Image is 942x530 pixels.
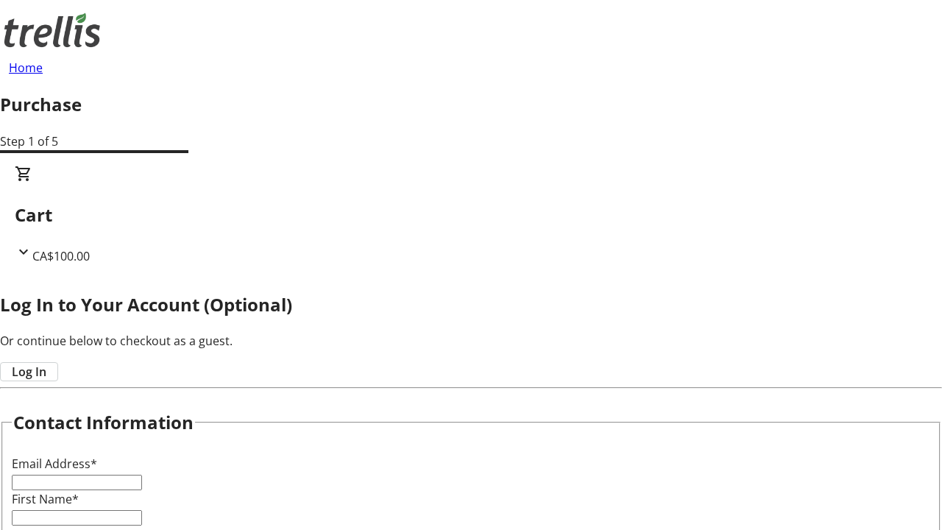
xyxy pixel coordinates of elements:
[12,456,97,472] label: Email Address*
[32,248,90,264] span: CA$100.00
[15,165,927,265] div: CartCA$100.00
[15,202,927,228] h2: Cart
[12,363,46,381] span: Log In
[12,491,79,507] label: First Name*
[13,409,194,436] h2: Contact Information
